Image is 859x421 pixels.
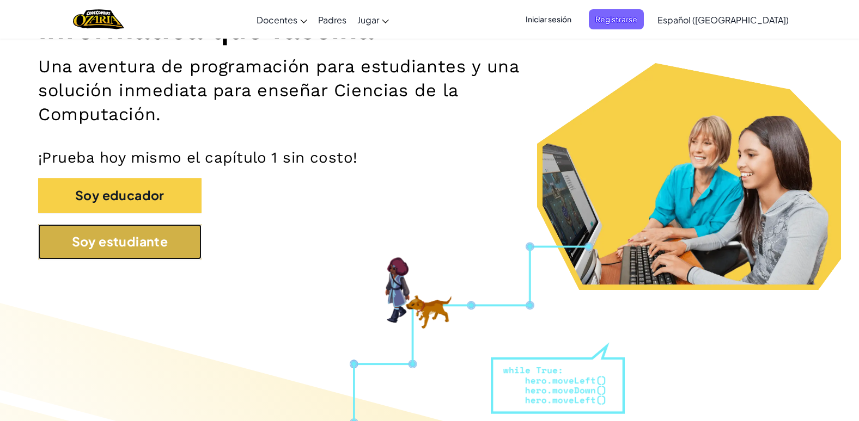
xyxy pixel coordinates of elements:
a: Español ([GEOGRAPHIC_DATA]) [652,5,794,34]
span: Docentes [257,14,297,26]
h2: Una aventura de programación para estudiantes y una solución inmediata para enseñar Ciencias de l... [38,55,563,127]
img: Home [73,8,124,30]
span: Español ([GEOGRAPHIC_DATA]) [657,14,789,26]
a: Padres [313,5,352,34]
button: Soy estudiante [38,224,202,259]
a: Docentes [251,5,313,34]
button: Registrarse [589,9,644,29]
a: Jugar [352,5,394,34]
span: Jugar [357,14,379,26]
p: ¡Prueba hoy mismo el capítulo 1 sin costo! [38,148,821,168]
button: Iniciar sesión [519,9,578,29]
a: Ozaria by CodeCombat logo [73,8,124,30]
button: Soy educador [38,178,202,213]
